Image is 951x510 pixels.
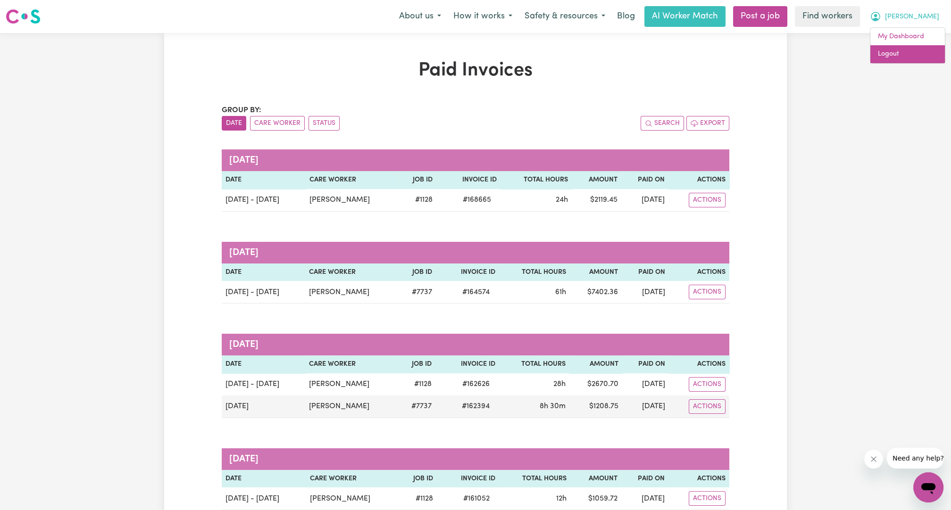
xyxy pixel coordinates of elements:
td: [PERSON_NAME] [305,281,398,304]
h1: Paid Invoices [222,59,729,82]
a: Careseekers logo [6,6,41,27]
th: Job ID [400,470,437,488]
a: My Dashboard [870,28,945,46]
span: [PERSON_NAME] [885,12,939,22]
th: Job ID [398,263,436,281]
button: Safety & resources [518,7,611,26]
th: Paid On [621,171,668,189]
td: [PERSON_NAME] [306,487,400,510]
th: Care Worker [306,171,399,189]
td: [DATE] - [DATE] [222,189,306,212]
th: Actions [668,171,729,189]
th: Invoice ID [437,470,499,488]
th: Total Hours [499,263,570,281]
th: Paid On [622,355,669,373]
td: $ 7402.36 [570,281,622,304]
iframe: Button to launch messaging window [913,472,943,502]
div: My Account [870,27,945,64]
a: Logout [870,45,945,63]
span: # 164574 [457,287,495,298]
td: # 1128 [398,373,435,395]
th: Total Hours [499,355,570,373]
span: # 161052 [458,493,495,504]
button: My Account [864,7,945,26]
th: Paid On [621,470,668,488]
button: Actions [689,491,726,506]
button: About us [393,7,447,26]
th: Job ID [399,171,436,189]
td: [DATE] [622,373,669,395]
button: Search [641,116,684,131]
th: Actions [669,263,729,281]
td: # 1128 [399,189,436,212]
td: $ 2119.45 [572,189,621,212]
a: AI Worker Match [644,6,726,27]
th: Actions [669,355,729,373]
iframe: Close message [864,450,883,469]
td: [DATE] [621,487,668,510]
span: 61 hours [555,288,566,296]
span: Need any help? [6,7,57,14]
th: Care Worker [305,263,398,281]
a: Post a job [733,6,787,27]
img: Careseekers logo [6,8,41,25]
th: Amount [569,355,622,373]
button: sort invoices by care worker [250,116,305,131]
span: 24 hours [556,196,568,204]
a: Blog [611,6,641,27]
td: [PERSON_NAME] [306,189,399,212]
th: Care Worker [306,470,400,488]
span: # 162626 [457,378,495,390]
th: Actions [668,470,729,488]
button: Export [686,116,729,131]
td: [DATE] [622,281,669,304]
td: [DATE] [622,395,669,418]
th: Job ID [398,355,435,373]
th: Paid On [622,263,669,281]
span: Group by: [222,107,261,114]
caption: [DATE] [222,334,729,355]
caption: [DATE] [222,242,729,263]
span: # 162394 [456,401,495,412]
td: # 7737 [398,395,435,418]
button: Actions [689,399,726,414]
th: Date [222,470,306,488]
td: [PERSON_NAME] [305,395,398,418]
a: Find workers [795,6,860,27]
th: Invoice ID [436,171,501,189]
caption: [DATE] [222,448,729,470]
span: 12 hours [556,495,567,502]
button: Actions [689,285,726,299]
th: Total Hours [501,171,572,189]
th: Total Hours [499,470,570,488]
th: Amount [570,470,621,488]
button: sort invoices by date [222,116,246,131]
th: Care Worker [305,355,398,373]
th: Invoice ID [435,355,499,373]
th: Amount [570,263,622,281]
th: Date [222,171,306,189]
td: [DATE] [222,395,305,418]
td: [PERSON_NAME] [305,373,398,395]
td: # 7737 [398,281,436,304]
span: # 168665 [457,194,497,206]
td: # 1128 [400,487,437,510]
td: $ 1208.75 [569,395,622,418]
th: Date [222,355,305,373]
button: sort invoices by paid status [309,116,340,131]
td: [DATE] - [DATE] [222,487,306,510]
th: Invoice ID [436,263,499,281]
button: How it works [447,7,518,26]
th: Date [222,263,305,281]
th: Amount [572,171,621,189]
span: 28 hours [553,380,566,388]
button: Actions [689,193,726,207]
td: [DATE] - [DATE] [222,373,305,395]
caption: [DATE] [222,149,729,171]
td: [DATE] - [DATE] [222,281,305,304]
td: $ 1059.72 [570,487,621,510]
iframe: Message from company [887,448,943,469]
button: Actions [689,377,726,392]
td: [DATE] [621,189,668,212]
span: 8 hours 30 minutes [540,403,566,410]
